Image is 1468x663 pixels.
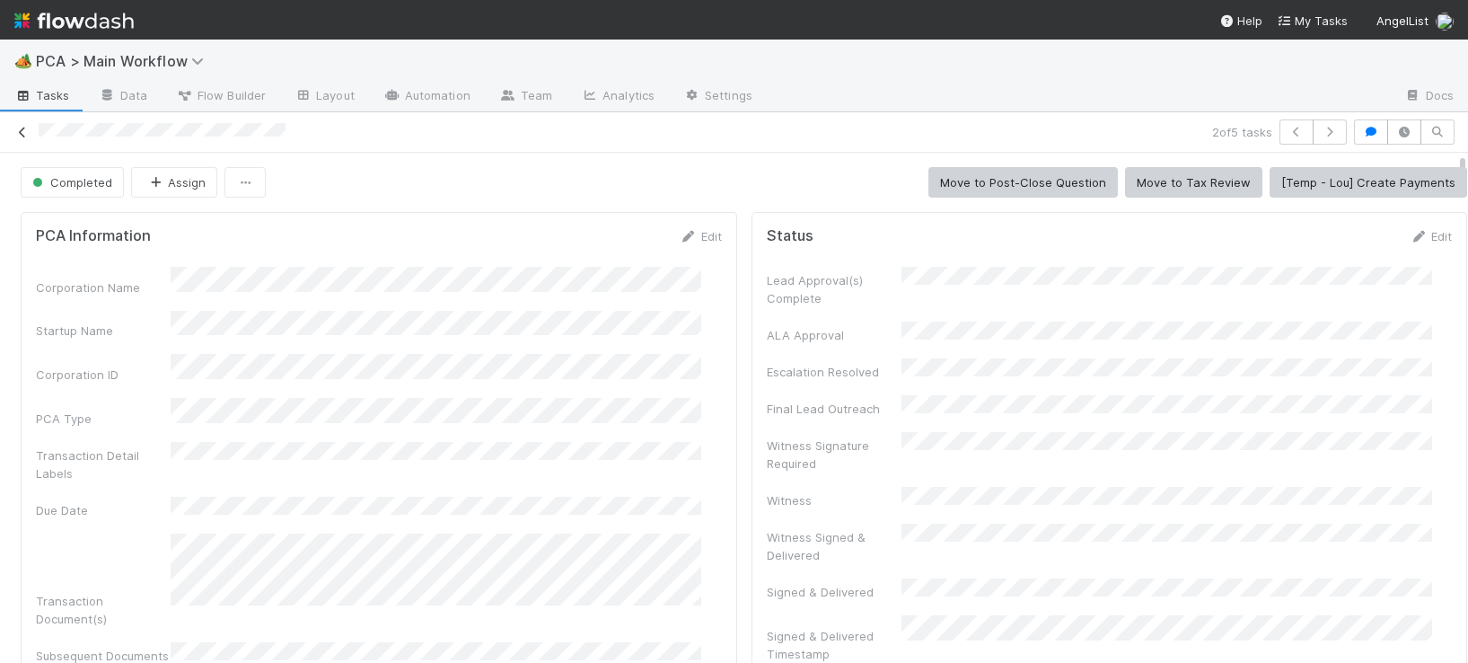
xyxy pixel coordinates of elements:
span: Completed [29,175,112,190]
div: Witness Signed & Delivered [767,528,901,564]
a: Team [485,83,567,111]
span: PCA > Main Workflow [36,52,213,70]
span: My Tasks [1277,13,1348,28]
button: Completed [21,167,124,198]
a: My Tasks [1277,12,1348,30]
div: Lead Approval(s) Complete [767,271,901,307]
span: Flow Builder [176,86,266,104]
span: 2 of 5 tasks [1212,123,1272,141]
h5: Status [767,227,813,245]
a: Edit [1410,229,1452,243]
button: [Temp - Lou] Create Payments [1270,167,1467,198]
div: Witness [767,491,901,509]
a: Edit [680,229,722,243]
div: Corporation ID [36,366,171,384]
div: Witness Signature Required [767,437,901,473]
div: Escalation Resolved [767,363,901,381]
div: Transaction Detail Labels [36,446,171,482]
a: Settings [669,83,767,111]
span: Tasks [14,86,70,104]
a: Docs [1390,83,1468,111]
a: Flow Builder [162,83,280,111]
img: logo-inverted-e16ddd16eac7371096b0.svg [14,5,134,36]
div: PCA Type [36,410,171,428]
span: 🏕️ [14,53,32,68]
div: ALA Approval [767,326,901,344]
a: Data [84,83,162,111]
a: Analytics [567,83,669,111]
div: Startup Name [36,322,171,340]
div: Signed & Delivered Timestamp [767,627,901,663]
span: AngelList [1376,13,1428,28]
div: Help [1219,12,1262,30]
div: Final Lead Outreach [767,400,901,418]
img: avatar_1c530150-f9f0-4fb8-9f5d-006d570d4582.png [1436,13,1454,31]
button: Assign [131,167,217,198]
div: Signed & Delivered [767,583,901,601]
h5: PCA Information [36,227,151,245]
button: Move to Tax Review [1125,167,1262,198]
div: Transaction Document(s) [36,592,171,628]
div: Due Date [36,501,171,519]
a: Layout [280,83,369,111]
a: Automation [369,83,485,111]
button: Move to Post-Close Question [928,167,1118,198]
div: Corporation Name [36,278,171,296]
